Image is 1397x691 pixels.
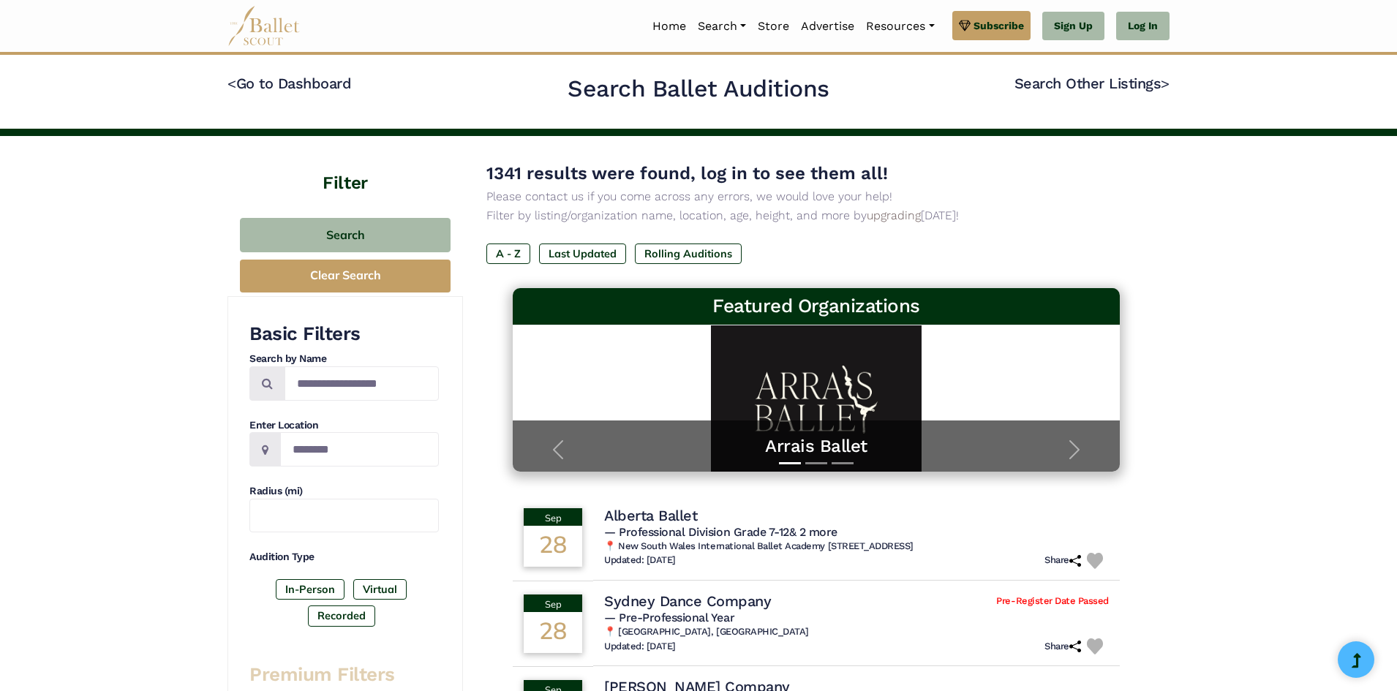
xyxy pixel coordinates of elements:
h4: Audition Type [249,550,439,564]
h4: Search by Name [249,352,439,366]
code: > [1161,74,1170,92]
h4: Filter [227,136,463,196]
p: Filter by listing/organization name, location, age, height, and more by [DATE]! [486,206,1146,225]
label: Recorded [308,605,375,626]
a: Home [647,11,692,42]
label: A - Z [486,243,530,264]
p: Please contact us if you come across any errors, we would love your help! [486,187,1146,206]
button: Search [240,218,451,252]
h4: Alberta Ballet [604,506,697,525]
div: 28 [524,612,582,653]
h6: Updated: [DATE] [604,554,676,567]
a: Resources [860,11,940,42]
span: — Pre-Professional Year [604,611,734,624]
span: Pre-Register Date Passed [996,595,1108,608]
button: Slide 3 [832,455,854,472]
label: Virtual [353,579,407,600]
h6: Share [1044,554,1081,567]
button: Slide 2 [805,455,827,472]
div: Sep [524,508,582,526]
button: Clear Search [240,260,451,292]
h6: 📍 New South Wales International Ballet Academy [STREET_ADDRESS] [604,540,1109,553]
label: Last Updated [539,243,626,264]
a: upgrading [867,208,921,222]
a: Arrais Ballet [527,435,1105,458]
a: Advertise [795,11,860,42]
img: gem.svg [959,18,971,34]
a: Search [692,11,752,42]
code: < [227,74,236,92]
label: In-Person [276,579,344,600]
a: & 2 more [789,525,837,539]
span: 1341 results were found, log in to see them all! [486,163,888,184]
h6: Share [1044,641,1081,653]
label: Rolling Auditions [635,243,742,264]
h4: Sydney Dance Company [604,592,771,611]
a: Store [752,11,795,42]
input: Search by names... [285,366,439,401]
div: 28 [524,526,582,567]
h6: Updated: [DATE] [604,641,676,653]
a: Search Other Listings> [1014,75,1170,92]
div: Sep [524,594,582,612]
input: Location [280,432,439,467]
h3: Premium Filters [249,662,439,687]
h4: Enter Location [249,418,439,433]
h4: Radius (mi) [249,484,439,499]
h3: Featured Organizations [524,294,1108,319]
h6: 📍 [GEOGRAPHIC_DATA], [GEOGRAPHIC_DATA] [604,626,1109,638]
button: Slide 1 [779,455,801,472]
a: <Go to Dashboard [227,75,351,92]
a: Sign Up [1042,12,1104,41]
span: Subscribe [974,18,1024,34]
h3: Basic Filters [249,322,439,347]
span: — Professional Division Grade 7-12 [604,525,837,539]
a: Subscribe [952,11,1031,40]
a: Log In [1116,12,1170,41]
h2: Search Ballet Auditions [568,74,829,105]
